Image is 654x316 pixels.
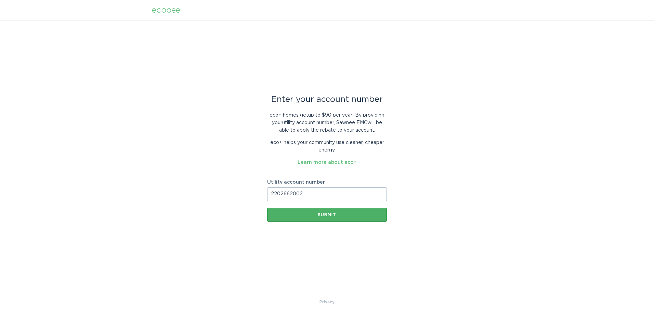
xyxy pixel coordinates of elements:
[271,213,383,217] div: Submit
[267,111,387,134] p: eco+ homes get up to $90 per year ! By providing your utility account number , Sawnee EMC will be...
[152,6,180,14] div: ecobee
[267,139,387,154] p: eco+ helps your community use cleaner, cheaper energy.
[298,160,357,165] a: Learn more about eco+
[267,96,387,103] div: Enter your account number
[267,208,387,222] button: Submit
[267,180,387,185] label: Utility account number
[319,298,335,306] a: Privacy Policy & Terms of Use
